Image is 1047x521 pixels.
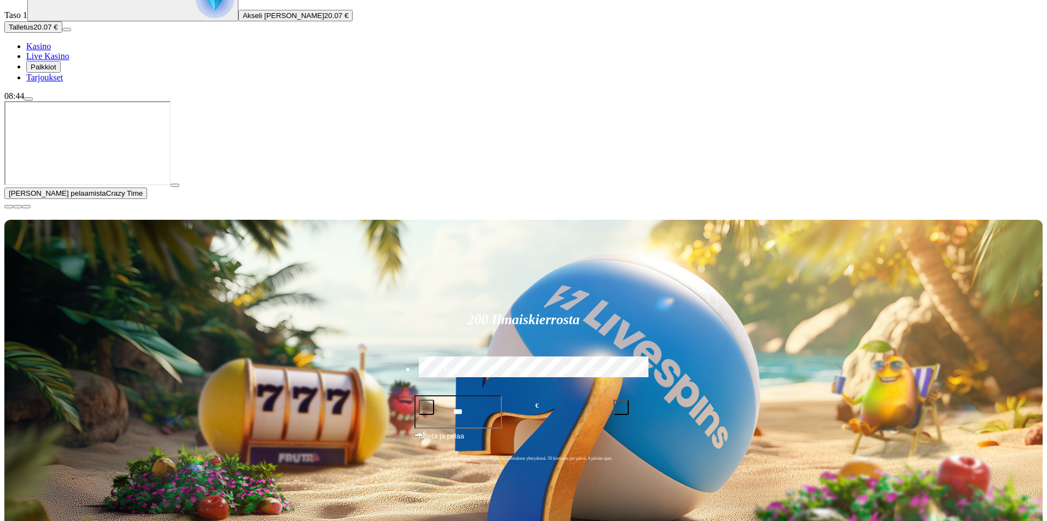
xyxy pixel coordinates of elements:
a: Live Kasino [26,51,69,61]
button: Talletusplus icon20.07 € [4,21,62,33]
span: Taso 1 [4,10,27,20]
button: menu [62,28,71,31]
span: € [535,401,539,411]
button: close icon [4,205,13,208]
span: Akseli [PERSON_NAME] [243,11,324,20]
button: minus icon [419,400,434,415]
button: Akseli [PERSON_NAME]20.07 € [238,10,353,21]
span: Crazy Time [106,189,143,197]
span: 08:44 [4,91,24,101]
label: €150 [489,355,557,387]
span: Talleta ja pelaa [418,431,464,450]
span: [PERSON_NAME] pelaamista [9,189,106,197]
button: Palkkiot [26,61,61,73]
label: €50 [416,355,484,387]
span: Palkkiot [31,63,56,71]
button: play icon [171,184,179,187]
span: 20.07 € [33,23,57,31]
a: Tarjoukset [26,73,63,82]
a: Kasino [26,42,51,51]
button: [PERSON_NAME] pelaamistaCrazy Time [4,188,147,199]
button: fullscreen icon [22,205,31,208]
button: Talleta ja pelaa [414,430,633,451]
span: Talletus [9,23,33,31]
span: € [423,430,426,436]
label: €250 [563,355,631,387]
span: 20.07 € [324,11,348,20]
button: chevron-down icon [13,205,22,208]
button: menu [24,97,33,101]
button: plus icon [613,400,629,415]
nav: Main menu [4,42,1043,83]
iframe: Crazy Time [4,101,171,185]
